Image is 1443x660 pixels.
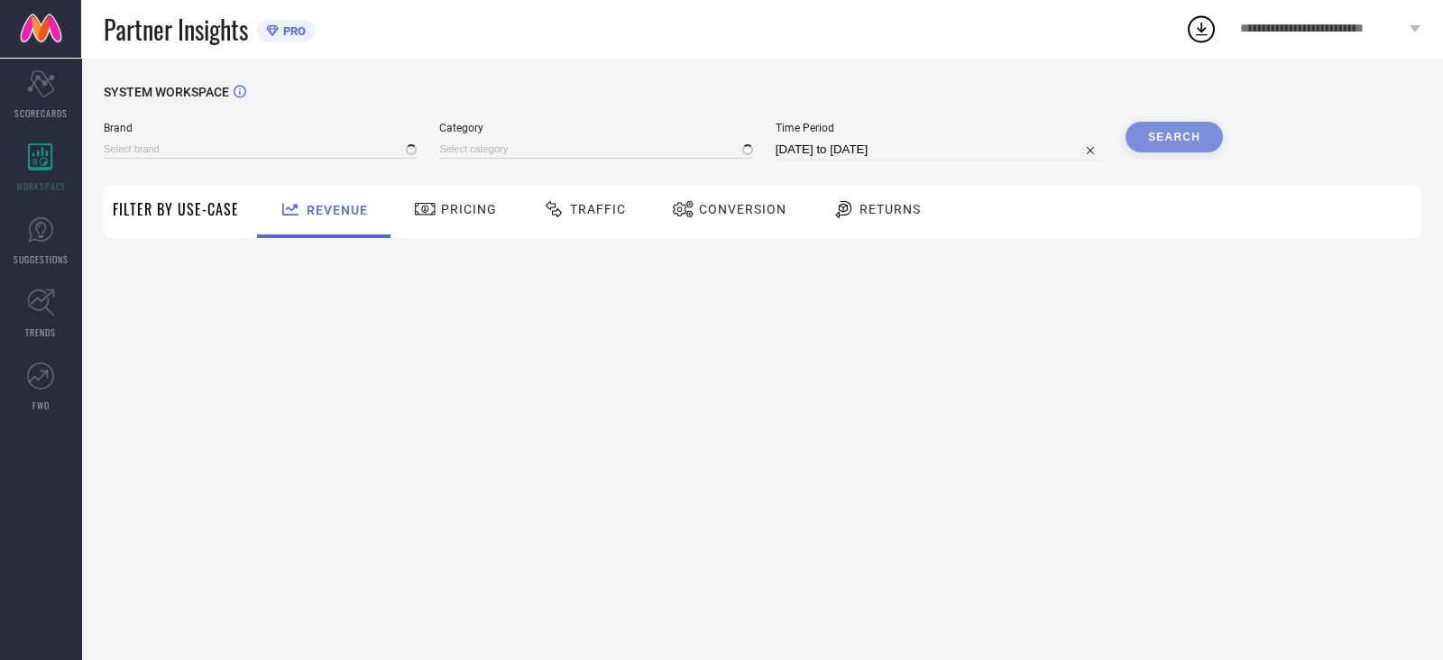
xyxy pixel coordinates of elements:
[29,29,43,43] img: logo_orange.svg
[307,203,368,217] span: Revenue
[699,202,786,216] span: Conversion
[570,202,626,216] span: Traffic
[1185,13,1218,45] div: Open download list
[859,202,921,216] span: Returns
[51,29,88,43] div: v 4.0.25
[439,122,752,134] span: Category
[29,47,43,61] img: website_grey.svg
[179,105,194,119] img: tab_keywords_by_traffic_grey.svg
[113,198,239,220] span: Filter By Use-Case
[47,47,198,61] div: Domain: [DOMAIN_NAME]
[14,252,69,266] span: SUGGESTIONS
[441,202,497,216] span: Pricing
[439,140,752,159] input: Select category
[14,106,68,120] span: SCORECARDS
[776,139,1103,160] input: Select time period
[104,85,229,99] span: SYSTEM WORKSPACE
[199,106,304,118] div: Keywords by Traffic
[16,179,66,193] span: WORKSPACE
[104,122,417,134] span: Brand
[49,105,63,119] img: tab_domain_overview_orange.svg
[25,325,56,339] span: TRENDS
[776,122,1103,134] span: Time Period
[69,106,161,118] div: Domain Overview
[104,140,417,159] input: Select brand
[279,24,306,38] span: PRO
[104,11,248,48] span: Partner Insights
[32,399,50,412] span: FWD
